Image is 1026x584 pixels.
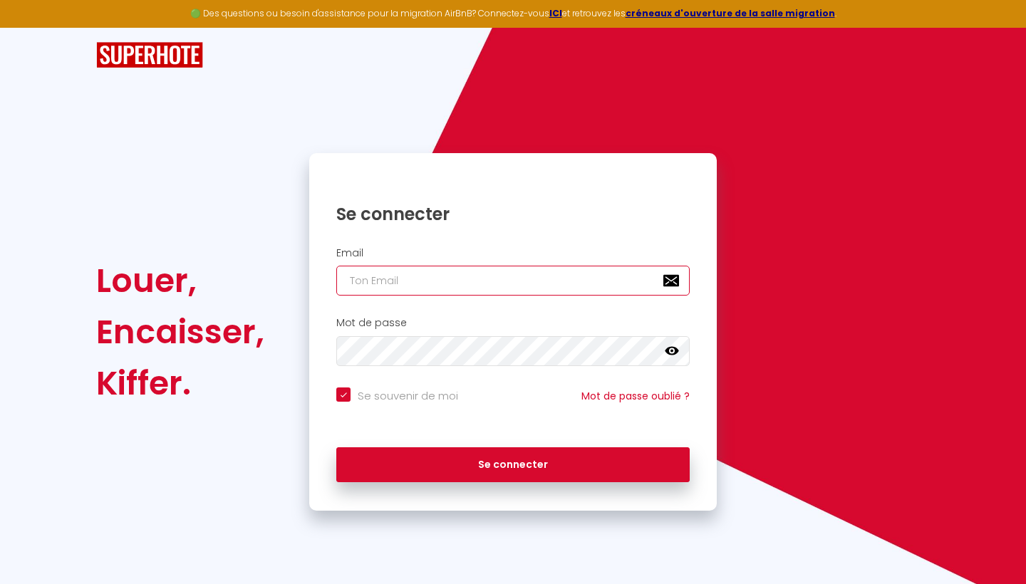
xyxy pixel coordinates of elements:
[336,247,690,259] h2: Email
[581,389,690,403] a: Mot de passe oublié ?
[96,306,264,358] div: Encaisser,
[549,7,562,19] a: ICI
[626,7,835,19] a: créneaux d'ouverture de la salle migration
[336,203,690,225] h1: Se connecter
[96,358,264,409] div: Kiffer.
[336,447,690,483] button: Se connecter
[96,255,264,306] div: Louer,
[336,317,690,329] h2: Mot de passe
[11,6,54,48] button: Ouvrir le widget de chat LiveChat
[96,42,203,68] img: SuperHote logo
[336,266,690,296] input: Ton Email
